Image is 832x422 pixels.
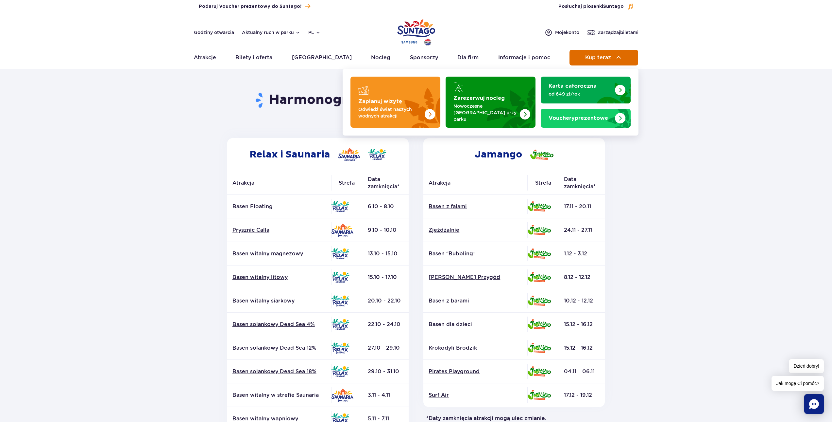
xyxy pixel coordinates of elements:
[527,390,551,400] img: Jamango
[363,289,409,313] td: 20.10 - 22.10
[527,366,551,376] img: Jamango
[429,250,522,257] a: Basen “Bubbling”
[585,55,611,61] span: Kup teraz
[292,50,352,65] a: [GEOGRAPHIC_DATA]
[363,360,409,383] td: 29.10 - 31.10
[363,336,409,360] td: 27.10 - 29.10
[235,50,272,65] a: Bilety i oferta
[498,50,550,65] a: Informacje i pomoc
[227,171,331,195] th: Atrakcja
[429,321,522,328] p: Basen dla dzieci
[232,203,326,210] p: Basen Floating
[527,248,551,259] img: Jamango
[545,28,579,36] a: Mojekonto
[194,29,234,36] a: Godziny otwarcia
[527,225,551,235] img: Jamango
[541,77,631,103] a: Karta całoroczna
[410,50,438,65] a: Sponsorzy
[331,342,349,354] img: Relax
[363,313,409,336] td: 22.10 - 24.10
[232,250,326,257] a: Basen witalny magnezowy
[232,321,326,328] a: Basen solankowy Dead Sea 4%
[331,319,349,330] img: Relax
[227,138,409,171] h2: Relax i Saunaria
[232,344,326,352] a: Basen solankowy Dead Sea 12%
[559,383,605,407] td: 17.12 - 19.12
[527,201,551,211] img: Jamango
[331,295,349,306] img: Relax
[199,2,310,11] a: Podaruj Voucher prezentowy do Suntago!
[598,29,638,36] span: Zarządzaj biletami
[558,3,634,10] button: Posłuchaj piosenkiSuntago
[331,171,363,195] th: Strefa
[559,266,605,289] td: 8.12 - 12.12
[358,99,402,104] strong: Zaplanuj wizytę
[446,77,535,128] a: Zarezerwuj nocleg
[527,319,551,329] img: Jamango
[232,368,326,375] a: Basen solankowy Dead Sea 18%
[429,368,522,375] a: Pirates Playground
[232,392,326,399] p: Basen witalny w strefie Saunaria
[559,171,605,195] th: Data zamknięcia*
[559,218,605,242] td: 24.11 - 27.11
[453,103,517,122] p: Nowoczesne [GEOGRAPHIC_DATA] przy parku
[363,195,409,218] td: 6.10 - 8.10
[527,296,551,306] img: Jamango
[429,297,522,304] a: Basen z barami
[453,96,505,101] strong: Zarezerwuj nocleg
[559,195,605,218] td: 17.11 - 20.11
[527,171,559,195] th: Strefa
[549,116,575,121] span: Vouchery
[789,359,824,373] span: Dzień dobry!
[541,109,631,128] a: Vouchery prezentowe
[199,3,301,10] span: Podaruj Voucher prezentowy do Suntago!
[559,360,605,383] td: 04.11 – 06.11
[555,29,579,36] span: Moje konto
[397,16,435,46] a: Park of Poland
[559,313,605,336] td: 15.12 - 16.12
[558,3,624,10] span: Posłuchaj piosenki
[549,91,612,97] p: od 649 zł/rok
[358,106,422,119] p: Odwiedź świat naszych wodnych atrakcji
[603,4,624,9] span: Suntago
[194,50,216,65] a: Atrakcje
[363,171,409,195] th: Data zamknięcia*
[423,171,527,195] th: Atrakcja
[225,92,607,109] h1: Harmonogram prac konserwacyjnych 2025
[331,366,349,377] img: Relax
[527,343,551,353] img: Jamango
[308,29,321,36] button: pl
[549,116,608,121] strong: prezentowe
[338,148,360,161] img: Saunaria
[429,344,522,352] a: Krokodyli Brodzik
[331,272,349,283] img: Relax
[242,30,300,35] button: Aktualny ruch w parku
[587,28,638,36] a: Zarządzajbiletami
[804,394,824,414] div: Chat
[331,224,353,237] img: Saunaria
[363,383,409,407] td: 3.11 - 4.11
[549,83,597,89] strong: Karta całoroczna
[331,201,349,212] img: Relax
[363,266,409,289] td: 15.10 - 17.10
[232,274,326,281] a: Basen witalny litowy
[331,248,349,259] img: Relax
[423,138,605,171] h2: Jamango
[232,297,326,304] a: Basen witalny siarkowy
[368,149,386,160] img: Relax
[569,50,638,65] button: Kup teraz
[559,289,605,313] td: 10.12 - 12.12
[457,50,479,65] a: Dla firm
[232,227,326,234] a: Prysznic Calla
[527,272,551,282] img: Jamango
[429,203,522,210] a: Basen z falami
[371,50,390,65] a: Nocleg
[363,242,409,266] td: 13.10 - 15.10
[331,389,353,402] img: Saunaria
[559,336,605,360] td: 15.12 - 16.12
[530,150,553,160] img: Jamango
[772,376,824,391] span: Jak mogę Ci pomóc?
[429,392,522,399] a: Surf Air
[363,218,409,242] td: 9.10 - 10.10
[559,242,605,266] td: 1.12 - 3.12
